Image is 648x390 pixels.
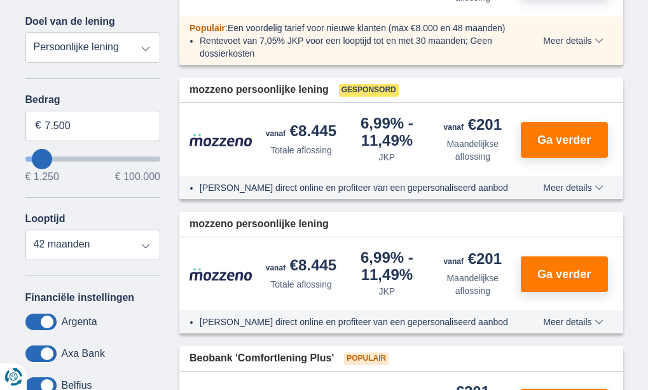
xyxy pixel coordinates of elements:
[25,292,135,303] label: Financiële instellingen
[435,272,511,297] div: Maandelijkse aflossing
[543,317,603,326] span: Meer details
[190,217,329,232] span: mozzeno persoonlijke lening
[115,172,160,182] span: € 100.000
[266,123,336,141] div: €8.445
[521,122,608,158] button: Ga verder
[379,151,396,164] div: JKP
[534,183,612,193] button: Meer details
[537,134,591,146] span: Ga verder
[25,94,161,106] label: Bedrag
[190,267,253,281] img: product.pl.alt Mozzeno
[190,83,329,97] span: mozzeno persoonlijke lening
[25,172,59,182] span: € 1.250
[25,157,161,162] input: wantToBorrow
[349,116,425,148] div: 6,99%
[444,251,502,269] div: €201
[444,117,502,135] div: €201
[190,133,253,147] img: product.pl.alt Mozzeno
[435,137,511,163] div: Maandelijkse aflossing
[200,316,516,328] li: [PERSON_NAME] direct online en profiteer van een gepersonaliseerd aanbod
[543,36,603,45] span: Meer details
[379,285,396,298] div: JKP
[537,268,591,280] span: Ga verder
[190,23,225,33] span: Populair
[270,144,332,157] div: Totale aflossing
[62,316,97,328] label: Argenta
[339,84,399,97] span: Gesponsord
[349,250,425,282] div: 6,99%
[543,183,603,192] span: Meer details
[534,36,612,46] button: Meer details
[25,16,115,27] label: Doel van de lening
[25,213,65,225] label: Looptijd
[179,22,526,34] div: :
[62,348,105,359] label: Axa Bank
[344,352,389,365] span: Populair
[521,256,608,292] button: Ga verder
[270,278,332,291] div: Totale aflossing
[200,34,516,60] li: Rentevoet van 7,05% JKP voor een looptijd tot en met 30 maanden; Geen dossierkosten
[36,118,41,133] span: €
[190,351,334,366] span: Beobank 'Comfortlening Plus'
[228,23,506,33] span: Een voordelig tarief voor nieuwe klanten (max €8.000 en 48 maanden)
[200,181,516,194] li: [PERSON_NAME] direct online en profiteer van een gepersonaliseerd aanbod
[266,258,336,275] div: €8.445
[534,317,612,327] button: Meer details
